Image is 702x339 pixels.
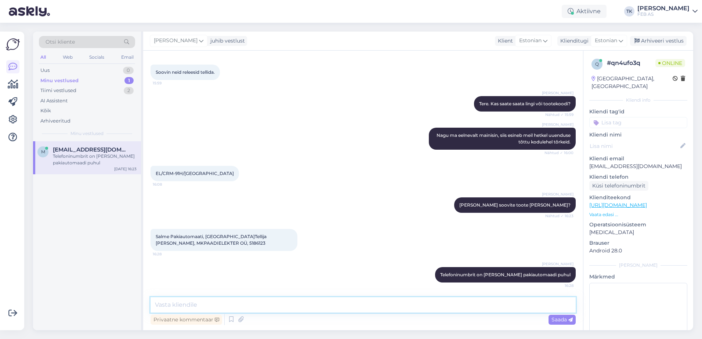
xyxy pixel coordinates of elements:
a: [PERSON_NAME]FEB AS [637,6,698,17]
div: Uus [40,67,50,74]
p: Kliendi email [589,155,687,163]
span: Estonian [595,37,617,45]
p: [MEDICAL_DATA] [589,229,687,236]
div: Kõik [40,107,51,114]
input: Lisa tag [589,117,687,128]
p: Kliendi nimi [589,131,687,139]
p: Klienditeekond [589,194,687,201]
span: Salme Pakiautomaati, [GEOGRAPHIC_DATA]Tellija [PERSON_NAME], MKPAADIELEKTER OÜ, 5186123 [156,234,268,246]
p: Märkmed [589,273,687,281]
span: Estonian [519,37,542,45]
p: Vaata edasi ... [589,211,687,218]
div: Minu vestlused [40,77,79,84]
span: Telefoninumbrit on [PERSON_NAME] pakiautomaadi puhul [440,272,571,277]
div: # qn4ufo3q [607,59,655,68]
p: Operatsioonisüsteem [589,221,687,229]
div: [DATE] 16:23 [114,166,137,172]
input: Lisa nimi [590,142,679,150]
span: Nähtud ✓ 16:00 [544,150,573,156]
span: Online [655,59,685,67]
div: Socials [88,52,106,62]
span: q [595,61,599,67]
div: 1 [124,77,134,84]
div: 0 [123,67,134,74]
div: Aktiivne [562,5,607,18]
span: 15:59 [153,80,180,86]
span: m [41,149,45,154]
div: [PERSON_NAME] [589,262,687,269]
div: Telefoninumbrit on [PERSON_NAME] pakiautomaadi puhul [53,153,137,166]
div: Arhiveeritud [40,117,70,125]
span: [PERSON_NAME] [542,261,573,267]
div: Kliendi info [589,97,687,103]
p: Brauser [589,239,687,247]
span: [PERSON_NAME] soovite toote [PERSON_NAME]? [459,202,571,208]
div: Arhiveeri vestlus [630,36,687,46]
div: AI Assistent [40,97,68,105]
span: Otsi kliente [46,38,75,46]
div: Tiimi vestlused [40,87,76,94]
span: [PERSON_NAME] [154,37,198,45]
div: Privaatne kommentaar [151,315,222,325]
div: juhib vestlust [207,37,245,45]
p: Kliendi tag'id [589,108,687,116]
span: Nähtud ✓ 16:23 [545,213,573,219]
span: Tere. Kas saate saata lingi või tootekoodi? [479,101,571,106]
span: 16:08 [153,182,180,187]
div: [GEOGRAPHIC_DATA], [GEOGRAPHIC_DATA] [591,75,673,90]
div: Klient [495,37,513,45]
div: Klienditugi [557,37,589,45]
a: [URL][DOMAIN_NAME] [589,202,647,208]
p: [EMAIL_ADDRESS][DOMAIN_NAME] [589,163,687,170]
div: Küsi telefoninumbrit [589,181,648,191]
p: Kliendi telefon [589,173,687,181]
span: [PERSON_NAME] [542,90,573,96]
span: 16:28 [153,251,180,257]
div: [PERSON_NAME] [637,6,690,11]
span: Soovin neid releesid tellida. [156,69,215,75]
span: mkpaadielekter@gmail.com [53,146,129,153]
span: Nähtud ✓ 15:59 [545,112,573,117]
img: Askly Logo [6,37,20,51]
span: [PERSON_NAME] [542,192,573,197]
div: All [39,52,47,62]
div: FEB AS [637,11,690,17]
span: 16:28 [546,283,573,288]
span: [PERSON_NAME] [542,122,573,127]
div: TK [624,6,634,17]
div: 2 [124,87,134,94]
div: Web [61,52,74,62]
div: Email [120,52,135,62]
span: Nagu ma eelnevalt mainisin, siis esineb meil hetkel uuenduse tõttu kodulehel tõrkeid. [437,132,572,145]
span: Minu vestlused [70,130,104,137]
span: EL/CRM-91H/[GEOGRAPHIC_DATA] [156,171,234,176]
p: Android 28.0 [589,247,687,255]
span: Saada [551,316,573,323]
